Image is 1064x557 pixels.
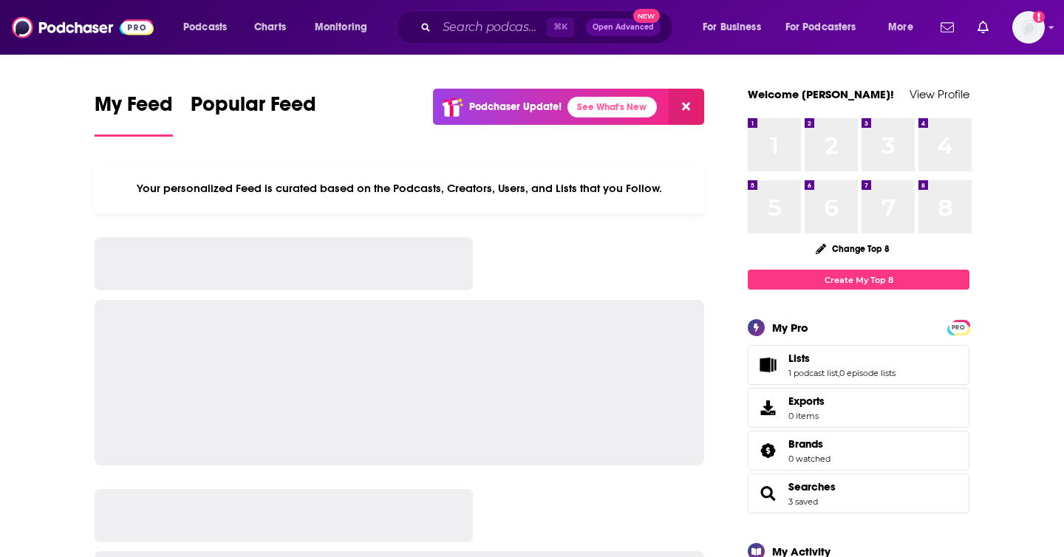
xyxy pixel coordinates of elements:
[788,352,810,365] span: Lists
[949,322,967,333] span: PRO
[95,92,173,126] span: My Feed
[788,368,838,378] a: 1 podcast list
[788,352,896,365] a: Lists
[878,16,932,39] button: open menu
[753,483,782,504] a: Searches
[633,9,660,23] span: New
[839,368,896,378] a: 0 episode lists
[807,239,898,258] button: Change Top 8
[748,474,969,513] span: Searches
[748,345,969,385] span: Lists
[1012,11,1045,44] button: Show profile menu
[173,16,246,39] button: open menu
[469,100,562,113] p: Podchaser Update!
[788,437,831,451] a: Brands
[692,16,780,39] button: open menu
[772,321,808,335] div: My Pro
[12,13,154,41] img: Podchaser - Follow, Share and Rate Podcasts
[547,18,574,37] span: ⌘ K
[748,270,969,290] a: Create My Top 8
[315,17,367,38] span: Monitoring
[788,394,825,408] span: Exports
[776,16,878,39] button: open menu
[410,10,687,44] div: Search podcasts, credits, & more...
[748,388,969,428] a: Exports
[593,24,654,31] span: Open Advanced
[703,17,761,38] span: For Business
[191,92,316,126] span: Popular Feed
[753,440,782,461] a: Brands
[304,16,386,39] button: open menu
[838,368,839,378] span: ,
[785,17,856,38] span: For Podcasters
[586,18,661,36] button: Open AdvancedNew
[245,16,295,39] a: Charts
[788,411,825,421] span: 0 items
[753,355,782,375] a: Lists
[788,437,823,451] span: Brands
[748,87,894,101] a: Welcome [PERSON_NAME]!
[888,17,913,38] span: More
[95,163,704,213] div: Your personalized Feed is curated based on the Podcasts, Creators, Users, and Lists that you Follow.
[437,16,547,39] input: Search podcasts, credits, & more...
[254,17,286,38] span: Charts
[788,454,831,464] a: 0 watched
[1012,11,1045,44] span: Logged in as KrishanaDavis
[910,87,969,101] a: View Profile
[183,17,227,38] span: Podcasts
[788,480,836,493] a: Searches
[1012,11,1045,44] img: User Profile
[935,15,960,40] a: Show notifications dropdown
[1033,11,1045,23] svg: Add a profile image
[748,431,969,471] span: Brands
[753,397,782,418] span: Exports
[972,15,995,40] a: Show notifications dropdown
[567,97,657,117] a: See What's New
[788,496,818,507] a: 3 saved
[95,92,173,137] a: My Feed
[191,92,316,137] a: Popular Feed
[949,321,967,332] a: PRO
